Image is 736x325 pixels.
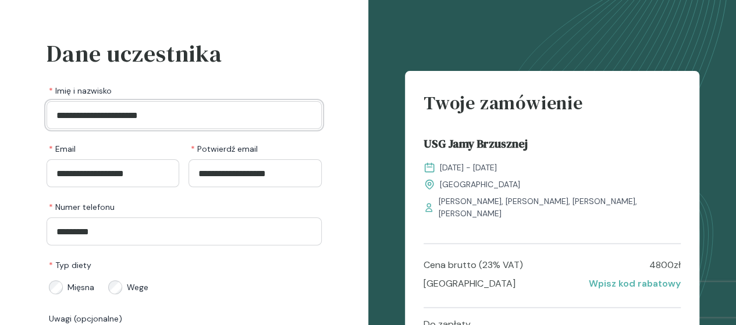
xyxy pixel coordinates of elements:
span: Potwierdź email [191,143,258,155]
span: Email [49,143,76,155]
h3: Dane uczestnika [47,36,322,71]
p: [GEOGRAPHIC_DATA] [424,277,515,291]
input: Numer telefonu [47,217,322,245]
input: Potwierdź email [189,159,321,187]
p: Cena brutto (23% VAT) [424,258,523,272]
input: Mięsna [49,280,63,294]
span: Numer telefonu [49,201,115,213]
a: USG Jamy Brzusznej [424,135,681,157]
input: Wege [108,280,122,294]
span: Wege [127,281,148,293]
span: Uwagi (opcjonalne) [49,313,122,324]
span: Typ diety [49,259,91,271]
span: [PERSON_NAME], [PERSON_NAME], [PERSON_NAME], [PERSON_NAME] [439,195,681,220]
span: Imię i nazwisko [49,85,112,97]
input: Email [47,159,179,187]
span: [GEOGRAPHIC_DATA] [440,178,520,191]
span: [DATE] - [DATE] [440,162,497,174]
p: 4800 zł [649,258,681,272]
input: Imię i nazwisko [47,101,322,129]
span: USG Jamy Brzusznej [424,135,528,157]
h4: Twoje zamówienie [424,90,681,126]
span: Mięsna [67,281,94,293]
p: Wpisz kod rabatowy [589,277,681,291]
